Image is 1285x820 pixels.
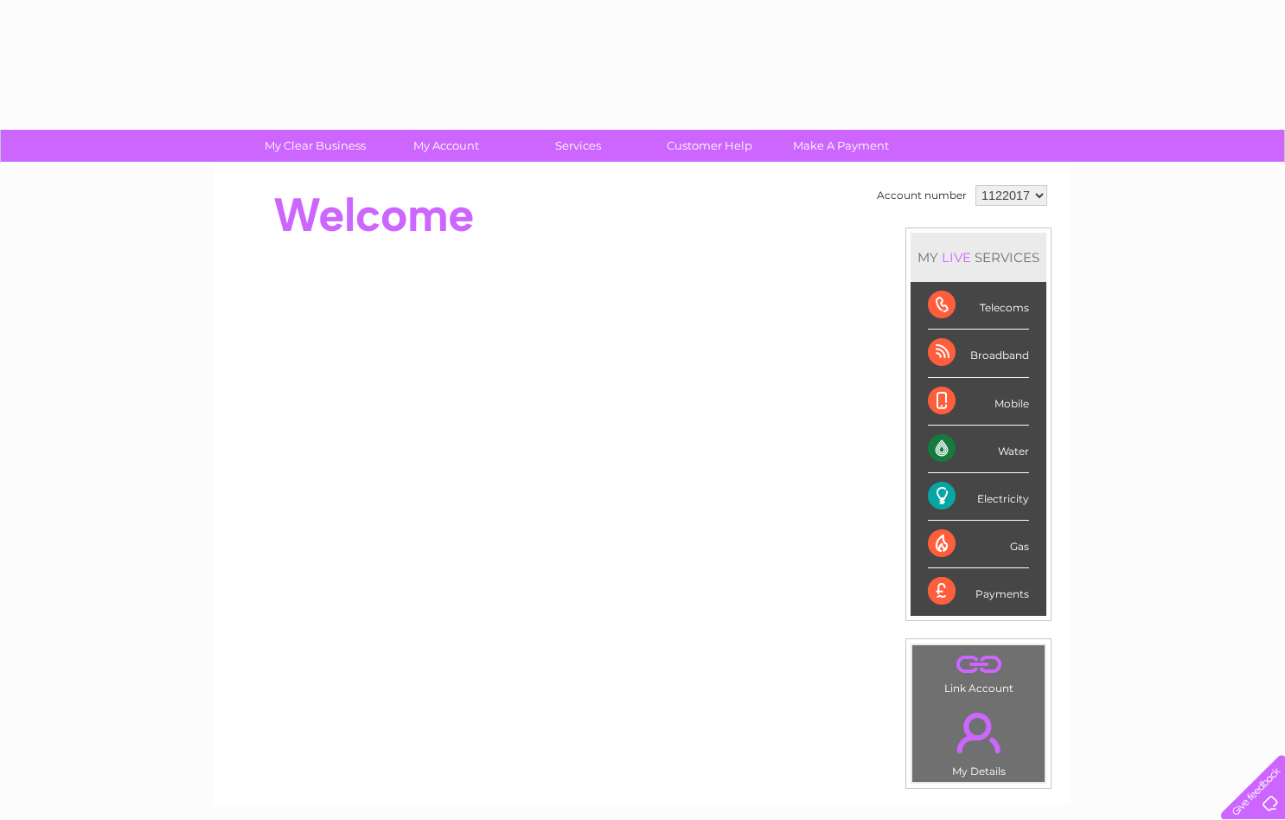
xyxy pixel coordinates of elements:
div: Payments [928,568,1029,615]
a: Customer Help [638,130,781,162]
a: . [917,702,1040,763]
td: Account number [873,181,971,210]
div: Water [928,426,1029,473]
a: My Account [375,130,518,162]
div: Mobile [928,378,1029,426]
div: Broadband [928,330,1029,377]
div: Electricity [928,473,1029,521]
div: MY SERVICES [911,233,1046,282]
div: Gas [928,521,1029,568]
div: LIVE [938,249,975,266]
a: Make A Payment [770,130,912,162]
a: My Clear Business [244,130,387,162]
a: Services [507,130,649,162]
td: My Details [911,698,1045,783]
div: Telecoms [928,282,1029,330]
td: Link Account [911,644,1045,699]
a: . [917,650,1040,680]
